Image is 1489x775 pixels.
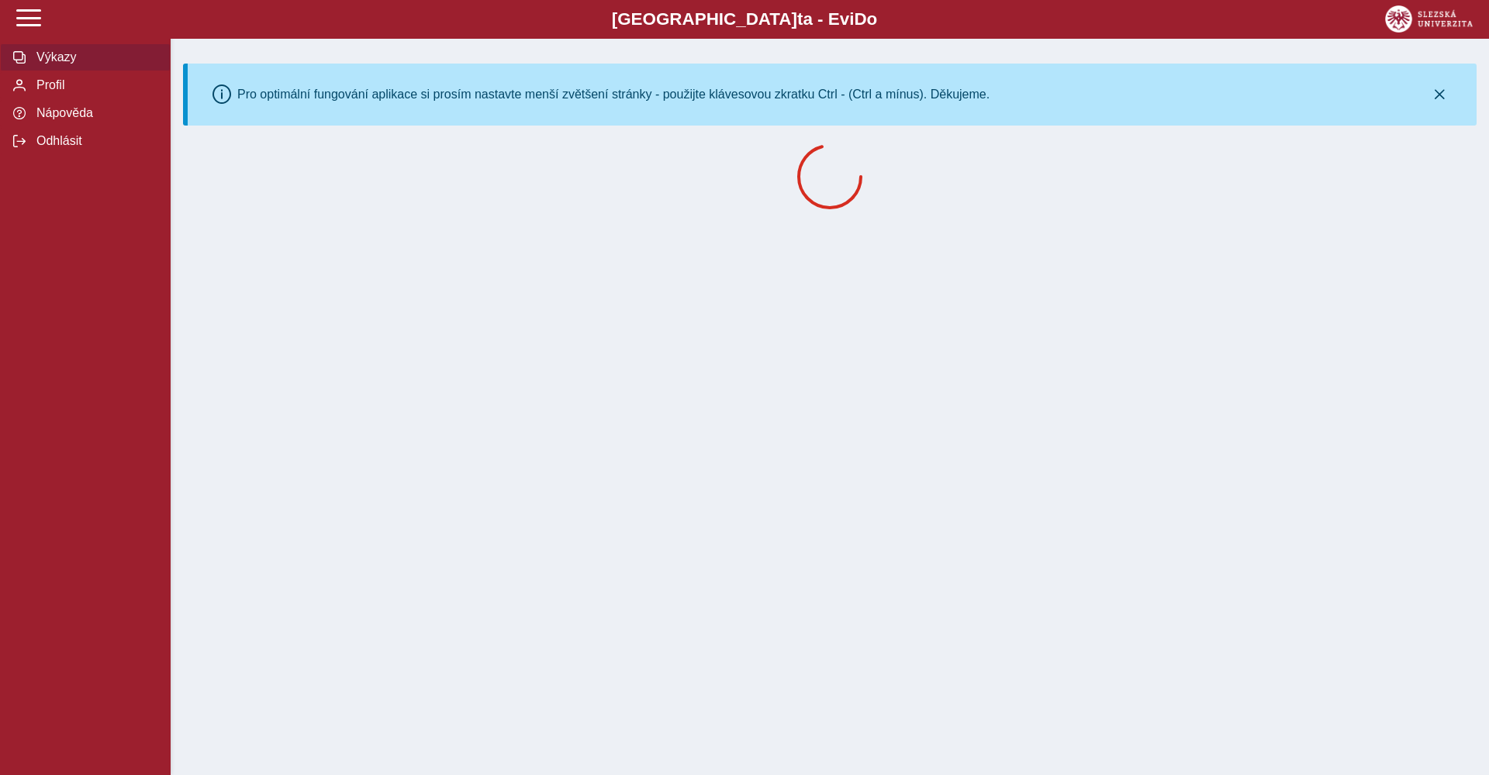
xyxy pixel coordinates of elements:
img: logo_web_su.png [1385,5,1473,33]
span: D [854,9,866,29]
span: Výkazy [32,50,157,64]
span: t [797,9,803,29]
b: [GEOGRAPHIC_DATA] a - Evi [47,9,1442,29]
span: Odhlásit [32,134,157,148]
span: Profil [32,78,157,92]
div: Pro optimální fungování aplikace si prosím nastavte menší zvětšení stránky - použijte klávesovou ... [237,88,990,102]
span: o [867,9,878,29]
span: Nápověda [32,106,157,120]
